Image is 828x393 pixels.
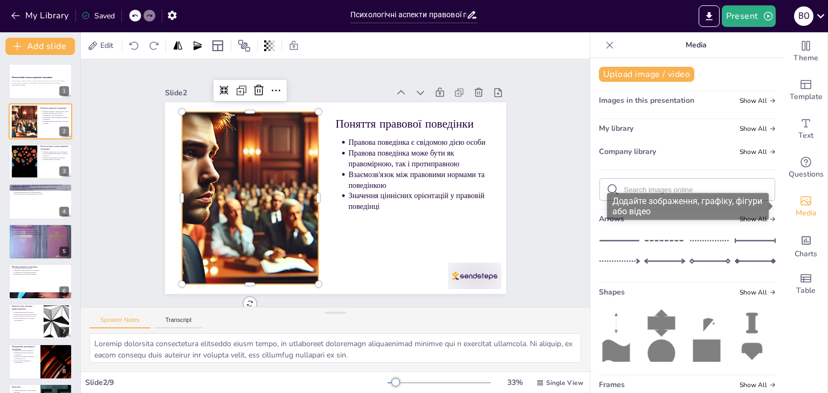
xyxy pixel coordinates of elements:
div: Saved [81,11,115,21]
p: Правова поведінка може бути як правомірною, так і протиправною [43,112,69,116]
span: Charts [795,248,817,260]
span: Arrows [599,214,624,224]
input: Insert title [350,7,466,23]
div: 5 [9,224,72,259]
p: Вплив видів поведінки на правову свідомість [14,233,69,235]
span: Position [238,39,251,52]
div: Slide 2 / 9 [85,377,388,388]
span: Text [798,130,813,142]
div: 7 [9,304,72,339]
span: Theme [793,52,818,64]
span: Frames [599,380,625,390]
p: Правомірна та протиправна поведінка [14,229,69,231]
p: Низький рівень моральних цінностей [14,313,40,315]
p: Внутрішні мотиви поведінки [14,268,69,270]
div: Change the overall theme [784,32,827,71]
div: 6 [9,264,72,299]
p: Мотиви поведінки впливають на правову діяльність [43,153,69,157]
div: 8 [59,367,69,376]
p: Generated with [URL] [12,84,69,86]
span: My library [599,123,633,134]
span: Questions [789,169,824,180]
p: Поняття правової поведінки [315,72,466,135]
div: 4 [9,184,72,219]
p: Правова свідомість як основа поведінки [43,151,69,153]
button: Present [722,5,776,27]
p: Значення ціннісних орієнтацій у правовій поведінці [43,120,69,124]
div: 3 [9,144,72,179]
p: Приклад правомірної поведінки авторитетних осіб [14,355,37,359]
div: 33 % [502,377,528,388]
p: Утилітарні та альтруїстичні мотиви [14,271,69,273]
button: В О [794,5,813,27]
span: Edit [98,40,115,51]
span: Shapes [599,287,625,297]
span: Show all [740,148,776,156]
div: Layout [209,37,226,54]
button: Add slide [5,38,75,55]
p: Правова свідомість як форма суспільної свідомості [14,187,69,190]
div: Add a table [784,265,827,304]
button: Export to PowerPoint [699,5,720,27]
div: Add ready made slides [784,71,827,110]
p: Презентація розглядає основи та поняття правової поведінки, її психологічні аспекти, мотиви, види... [12,80,69,84]
span: Single View [546,378,583,387]
div: 2 [9,103,72,139]
p: Мотиви правової поведінки [12,265,69,269]
div: Get real-time input from your audience [784,149,827,187]
button: My Library [8,7,73,24]
textarea: Loremip dolorsita consectetura elitseddo eiusm tempo, in utlaboreet doloremagn aliquaenimad minim... [89,333,581,363]
p: Формування правомірної поведінки [12,345,37,351]
p: Взаємозв'язок між правовими нормами та поведінкою [343,122,484,186]
span: Media [796,207,817,219]
div: 1 [9,64,72,99]
p: Соціально-активна і конформна поведінка [14,231,69,234]
p: Компоненти правової свідомості [14,190,69,192]
div: В О [794,6,813,26]
p: Правова поведінка є свідомою дією особи [334,92,471,145]
p: Поняття правової поведінки [40,106,69,109]
p: Правова поведінка є свідомою дією особи [43,110,69,112]
div: 2 [59,127,69,136]
button: Transcript [155,317,203,328]
p: Значення готовності діяти відповідно до закону [14,193,69,195]
div: 3 [59,166,69,176]
p: Правова поведінка може бути як правомірною, так і протиправною [337,102,477,166]
div: 7 [59,327,69,336]
p: Підвищення правової культури суспільства [14,352,37,355]
p: Психологічна підтримка та самоконтроль [14,360,37,363]
p: Соціальні цінності та норми [43,159,69,161]
div: 6 [59,286,69,296]
span: Table [796,285,816,297]
p: Взаємодія правових і психологічних факторів [14,389,37,393]
span: Show all [740,125,776,132]
div: Add images, graphics, shapes or video [784,187,827,226]
input: Search images online [624,186,768,194]
p: Зовнішні мотиви впливають на поведінку [14,269,69,271]
strong: Психологічні аспекти правової поведінки [12,76,52,79]
p: Взаємозв'язок між правовими нормами та поведінкою [43,116,69,120]
p: Психічні відхилення та емоційна нестабільність [14,318,40,321]
div: 4 [59,207,69,216]
div: 5 [59,247,69,256]
span: Show all [740,381,776,389]
p: Психологічні чинники правопорушень [12,305,40,311]
span: Show all [740,215,776,223]
p: Вплив мотивів на правову поведінку [14,273,69,276]
p: Основні види правової поведінки [14,227,69,229]
span: Show all [740,97,776,104]
p: Правова свідомість [12,185,69,188]
span: Show all [740,289,776,296]
p: Media [618,32,774,58]
p: Види правової поведінки [12,225,69,228]
p: Психологічна основа правової поведінки [40,145,69,151]
div: 8 [9,344,72,380]
span: Company library [599,146,656,157]
div: Add charts and graphs [784,226,827,265]
span: Images in this presentation [599,95,694,106]
div: Add text boxes [784,110,827,149]
button: Upload image / video [599,67,694,82]
div: 1 [59,86,69,96]
p: Висновки [12,385,37,389]
button: Speaker Notes [89,317,150,328]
